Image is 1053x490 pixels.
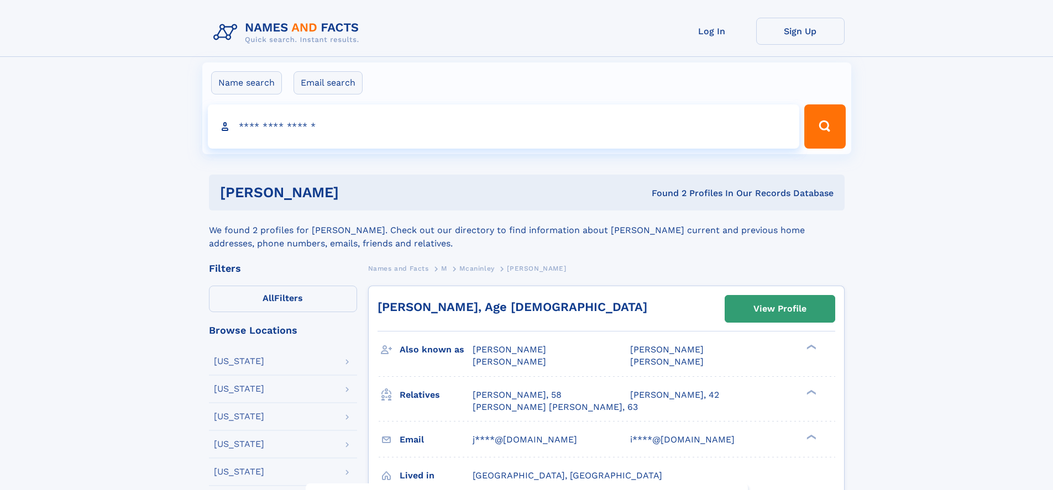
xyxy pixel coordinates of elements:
[400,386,473,404] h3: Relatives
[630,356,704,367] span: [PERSON_NAME]
[400,430,473,449] h3: Email
[753,296,806,322] div: View Profile
[441,265,447,272] span: M
[378,300,647,314] a: [PERSON_NAME], Age [DEMOGRAPHIC_DATA]
[804,344,817,351] div: ❯
[473,470,662,481] span: [GEOGRAPHIC_DATA], [GEOGRAPHIC_DATA]
[263,293,274,303] span: All
[214,440,264,449] div: [US_STATE]
[804,388,817,396] div: ❯
[209,18,368,48] img: Logo Names and Facts
[473,401,638,413] a: [PERSON_NAME] [PERSON_NAME], 63
[400,340,473,359] h3: Also known as
[725,296,835,322] a: View Profile
[441,261,447,275] a: M
[804,104,845,149] button: Search Button
[507,265,566,272] span: [PERSON_NAME]
[459,261,494,275] a: Mcaninley
[214,357,264,366] div: [US_STATE]
[368,261,429,275] a: Names and Facts
[473,356,546,367] span: [PERSON_NAME]
[294,71,363,94] label: Email search
[209,325,357,335] div: Browse Locations
[211,71,282,94] label: Name search
[220,186,495,199] h1: [PERSON_NAME]
[400,466,473,485] h3: Lived in
[209,286,357,312] label: Filters
[756,18,845,45] a: Sign Up
[630,344,704,355] span: [PERSON_NAME]
[459,265,494,272] span: Mcaninley
[214,384,264,393] div: [US_STATE]
[214,467,264,476] div: [US_STATE]
[495,187,834,199] div: Found 2 Profiles In Our Records Database
[209,210,845,250] div: We found 2 profiles for [PERSON_NAME]. Check out our directory to find information about [PERSON_...
[804,433,817,440] div: ❯
[473,344,546,355] span: [PERSON_NAME]
[630,389,719,401] a: [PERSON_NAME], 42
[668,18,756,45] a: Log In
[208,104,800,149] input: search input
[473,389,562,401] a: [PERSON_NAME], 58
[214,412,264,421] div: [US_STATE]
[209,264,357,273] div: Filters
